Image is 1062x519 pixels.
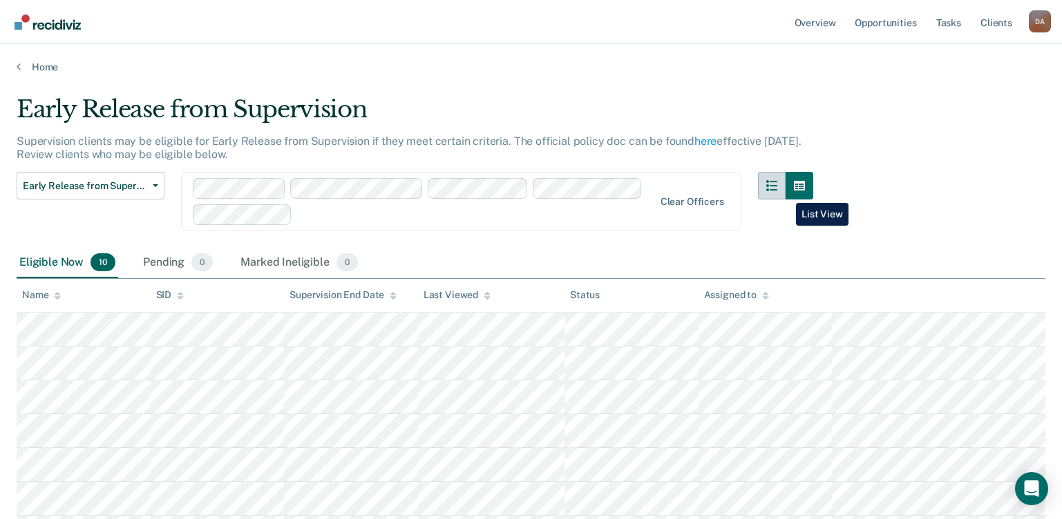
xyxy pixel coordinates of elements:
img: Recidiviz [15,14,81,30]
p: Supervision clients may be eligible for Early Release from Supervision if they meet certain crite... [17,135,802,161]
a: Home [17,61,1045,73]
div: Status [570,289,600,301]
div: Assigned to [704,289,769,301]
div: Eligible Now10 [17,248,118,278]
div: Last Viewed [424,289,491,301]
span: 10 [91,253,115,271]
div: Clear officers [661,196,724,208]
span: 0 [336,253,358,271]
div: Supervision End Date [290,289,397,301]
div: Pending0 [140,248,216,278]
span: 0 [191,253,213,271]
div: Marked Ineligible0 [238,248,361,278]
div: Open Intercom Messenger [1015,472,1048,505]
div: SID [156,289,184,301]
span: Early Release from Supervision [23,180,147,192]
div: Name [22,289,61,301]
a: here [694,135,717,148]
div: Early Release from Supervision [17,95,813,135]
div: D A [1029,10,1051,32]
button: Profile dropdown button [1029,10,1051,32]
button: Early Release from Supervision [17,172,164,199]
